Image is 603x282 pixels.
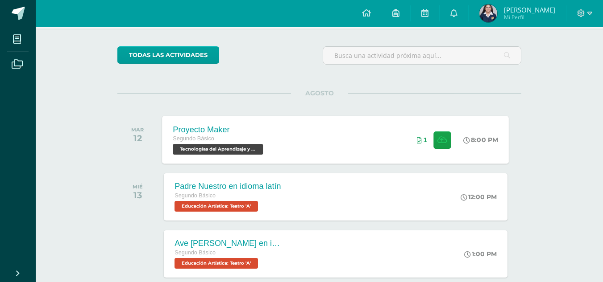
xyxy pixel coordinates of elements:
[173,125,266,134] div: Proyecto Maker
[173,135,215,142] span: Segundo Básico
[424,136,427,143] span: 1
[504,5,555,14] span: [PERSON_NAME]
[175,249,216,256] span: Segundo Básico
[133,190,143,200] div: 13
[417,136,427,143] div: Archivos entregados
[291,89,348,97] span: AGOSTO
[175,239,282,248] div: Ave [PERSON_NAME] en idioma latín.
[464,136,499,144] div: 8:00 PM
[461,193,497,201] div: 12:00 PM
[479,4,497,22] img: 3bf79b4433800b1eb0624b45d0a1ce29.png
[117,46,219,64] a: todas las Actividades
[131,133,144,143] div: 12
[133,184,143,190] div: MIÉ
[504,13,555,21] span: Mi Perfil
[175,201,258,212] span: Educación Artística: Teatro 'A'
[175,192,216,199] span: Segundo Básico
[323,47,521,64] input: Busca una actividad próxima aquí...
[175,258,258,269] span: Educación Artística: Teatro 'A'
[131,127,144,133] div: MAR
[175,182,281,191] div: Padre Nuestro en idioma latín
[173,144,263,155] span: Tecnologías del Aprendizaje y la Comunicación 'A'
[464,250,497,258] div: 1:00 PM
